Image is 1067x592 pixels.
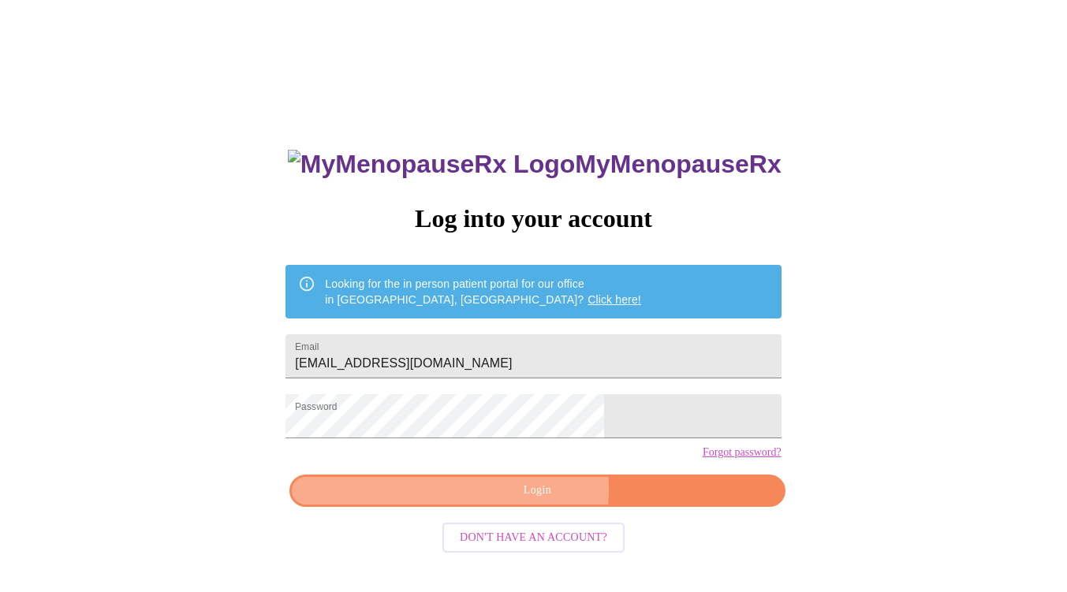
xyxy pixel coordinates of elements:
[285,204,781,233] h3: Log into your account
[703,446,782,459] a: Forgot password?
[288,150,782,179] h3: MyMenopauseRx
[588,293,641,306] a: Click here!
[460,528,607,548] span: Don't have an account?
[288,150,575,179] img: MyMenopauseRx Logo
[438,530,629,543] a: Don't have an account?
[308,481,767,501] span: Login
[325,270,641,314] div: Looking for the in person patient portal for our office in [GEOGRAPHIC_DATA], [GEOGRAPHIC_DATA]?
[442,523,625,553] button: Don't have an account?
[289,475,785,507] button: Login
